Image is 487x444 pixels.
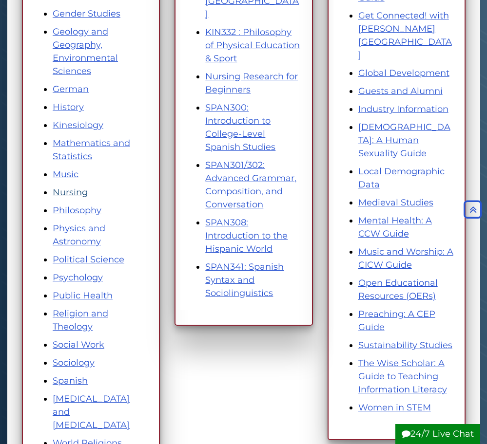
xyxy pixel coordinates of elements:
a: Geology and Geography, Environmental Sciences [53,26,118,76]
a: SPAN301/302: Advanced Grammar, Composition, and Conversation [205,160,296,210]
a: [DEMOGRAPHIC_DATA]: A Human Sexuality Guide [358,122,450,159]
a: Guests and Alumni [358,86,443,96]
a: Social Work [53,339,104,350]
a: Religion and Theology [53,308,108,332]
a: Industry Information [358,104,448,114]
a: Mental Health: A CCW Guide [358,215,432,239]
a: SPAN308: Introduction to the Hispanic World [205,217,288,254]
a: Local Demographic Data [358,166,445,190]
a: Public Health [53,290,113,301]
a: Get Connected! with [PERSON_NAME][GEOGRAPHIC_DATA] [358,10,452,60]
a: Open Educational Resources (OERs) [358,277,438,301]
a: Philosophy [53,205,101,216]
a: Medieval Studies [358,197,433,208]
a: Kinesiology [53,120,103,130]
a: Preaching: A CEP Guide [358,309,435,333]
a: Psychology [53,272,103,283]
a: Spanish [53,375,88,386]
a: History [53,102,84,112]
a: [MEDICAL_DATA] and [MEDICAL_DATA] [53,393,130,430]
a: Nursing Research for Beginners [205,71,298,95]
a: Mathematics and Statistics [53,138,130,162]
a: German [53,84,89,94]
a: Music and Worship: A CICW Guide [358,246,453,270]
a: KIN332 : Philosophy of Physical Education & Sport [205,27,300,64]
a: Physics and Astronomy [53,223,105,247]
a: Gender Studies [53,8,120,19]
a: The Wise Scholar: A Guide to Teaching Information Literacy [358,358,447,395]
button: 24/7 Live Chat [395,424,480,444]
a: Back to Top [461,204,485,215]
a: Sociology [53,357,95,368]
a: Nursing [53,187,88,198]
a: Women in STEM [358,402,431,413]
a: Political Science [53,254,124,265]
a: SPAN341: Spanish Syntax and Sociolinguistics [205,261,284,298]
a: Global Development [358,68,449,78]
a: SPAN300: Introduction to College-Level Spanish Studies [205,102,275,152]
a: Music [53,169,78,180]
a: Sustainability Studies [358,340,452,351]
